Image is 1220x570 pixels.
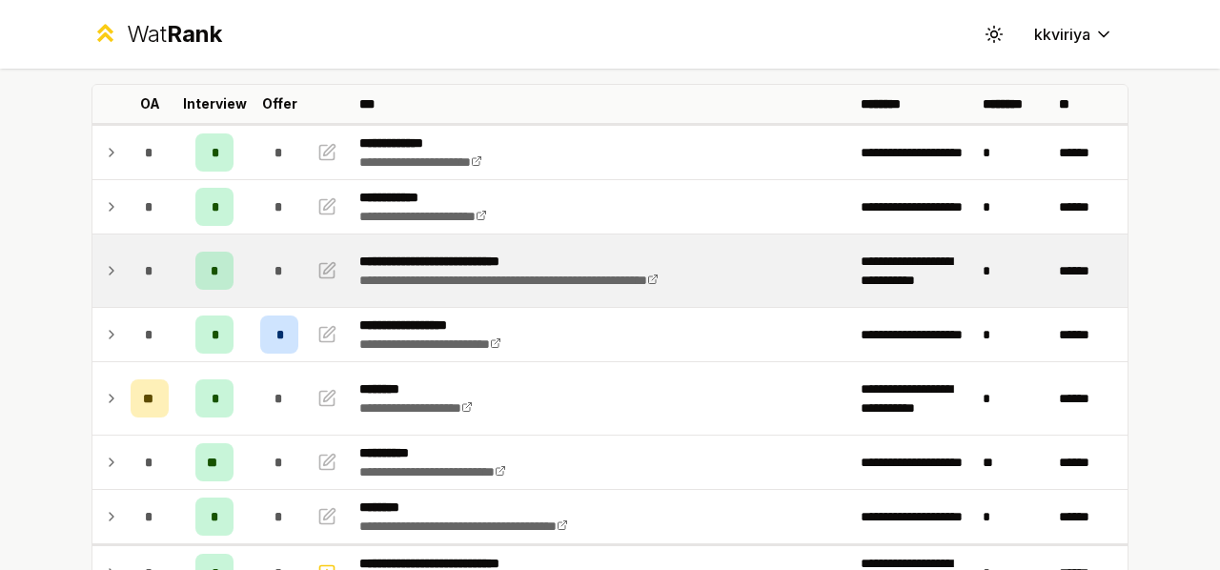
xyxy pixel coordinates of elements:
[262,94,297,113] p: Offer
[91,19,222,50] a: WatRank
[183,94,247,113] p: Interview
[140,94,160,113] p: OA
[1034,23,1090,46] span: kkviriya
[167,20,222,48] span: Rank
[1019,17,1128,51] button: kkviriya
[127,19,222,50] div: Wat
